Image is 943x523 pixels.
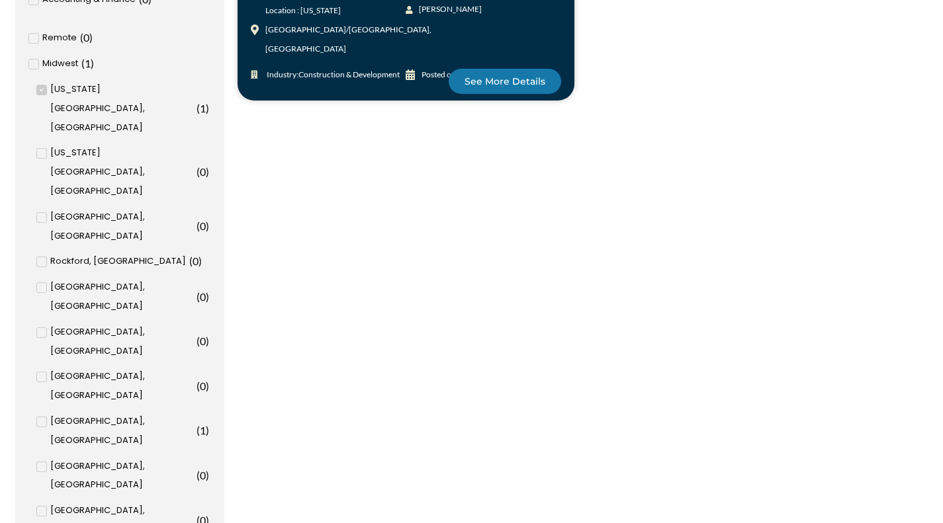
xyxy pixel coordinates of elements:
span: ( [197,380,200,392]
span: Rockford, [GEOGRAPHIC_DATA] [50,252,186,271]
span: ) [206,469,209,481]
span: ) [91,57,94,69]
span: ) [206,290,209,303]
span: ( [189,255,193,267]
span: [GEOGRAPHIC_DATA], [GEOGRAPHIC_DATA] [50,278,193,316]
span: ( [197,220,200,232]
span: 1 [200,102,206,114]
div: Location : [US_STATE][GEOGRAPHIC_DATA]/[GEOGRAPHIC_DATA], [GEOGRAPHIC_DATA] [265,1,421,58]
span: [GEOGRAPHIC_DATA], [GEOGRAPHIC_DATA] [50,323,193,361]
span: ) [206,335,209,347]
span: 0 [200,469,206,481]
span: 0 [193,255,199,267]
span: ( [197,424,200,436]
span: [GEOGRAPHIC_DATA], [GEOGRAPHIC_DATA] [50,412,193,450]
span: 0 [200,380,206,392]
span: 0 [200,165,206,178]
span: ) [206,165,209,178]
span: 0 [200,335,206,347]
span: ) [206,380,209,392]
span: [GEOGRAPHIC_DATA], [GEOGRAPHIC_DATA] [50,367,193,405]
span: ) [206,424,209,436]
span: 1 [85,57,91,69]
span: 1 [200,424,206,436]
span: Midwest [42,54,78,73]
a: See More Details [449,69,561,94]
span: [GEOGRAPHIC_DATA], [GEOGRAPHIC_DATA] [50,457,193,495]
span: See More Details [465,77,545,86]
span: ( [197,469,200,481]
span: [US_STATE][GEOGRAPHIC_DATA], [GEOGRAPHIC_DATA] [50,80,193,137]
span: ( [197,335,200,347]
span: ( [197,165,200,178]
span: ( [81,57,85,69]
span: ) [89,31,93,44]
span: Remote [42,28,77,48]
span: ( [197,102,200,114]
span: 0 [200,220,206,232]
span: ) [199,255,202,267]
span: [GEOGRAPHIC_DATA], [GEOGRAPHIC_DATA] [50,208,193,246]
span: ) [206,102,209,114]
span: [US_STATE][GEOGRAPHIC_DATA], [GEOGRAPHIC_DATA] [50,143,193,200]
span: ( [80,31,83,44]
span: ( [197,290,200,303]
span: 0 [83,31,89,44]
span: ) [206,220,209,232]
span: 0 [200,290,206,303]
